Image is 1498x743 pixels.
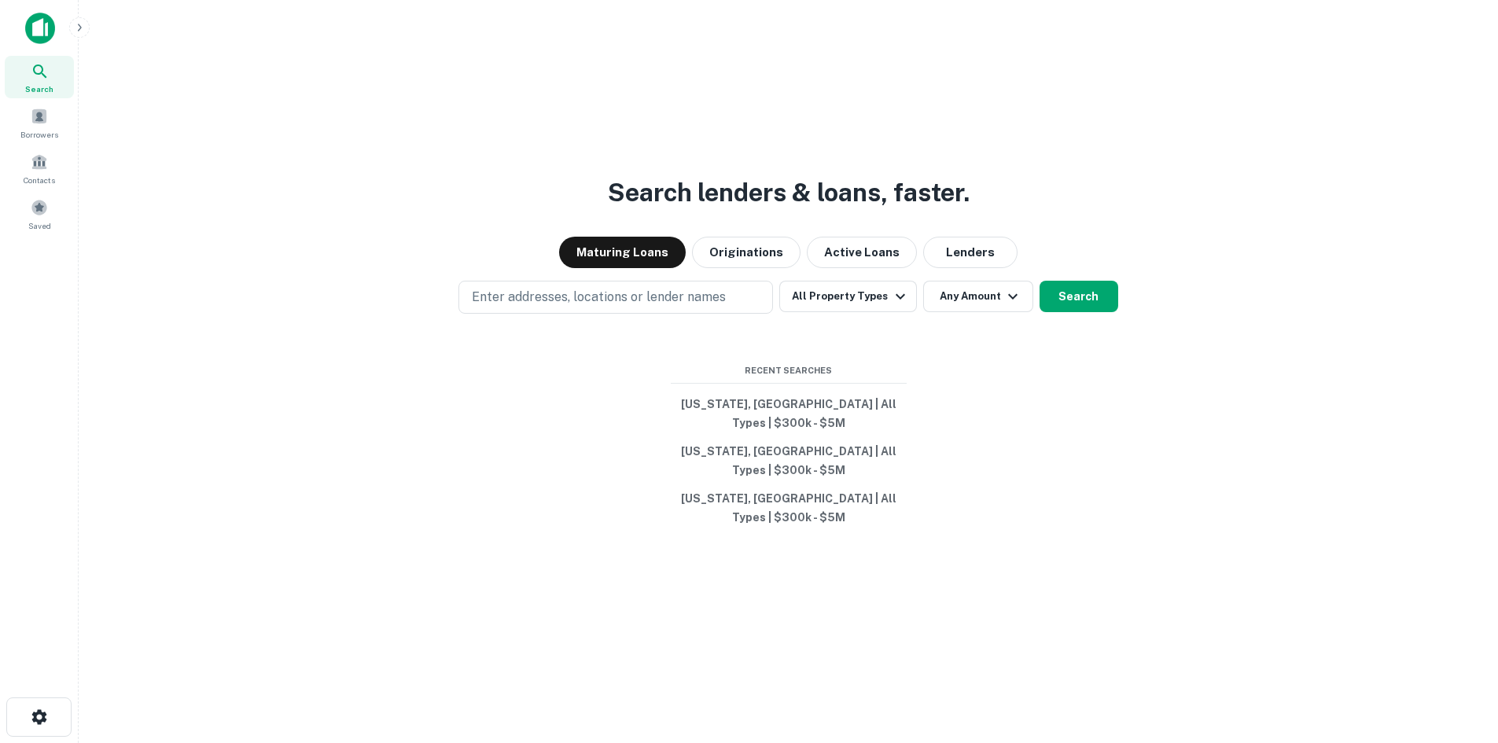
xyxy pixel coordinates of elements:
button: Lenders [923,237,1018,268]
img: capitalize-icon.png [25,13,55,44]
button: All Property Types [779,281,916,312]
a: Search [5,56,74,98]
button: [US_STATE], [GEOGRAPHIC_DATA] | All Types | $300k - $5M [671,390,907,437]
span: Contacts [24,174,55,186]
span: Borrowers [20,128,58,141]
button: Enter addresses, locations or lender names [458,281,773,314]
p: Enter addresses, locations or lender names [472,288,726,307]
button: Originations [692,237,801,268]
h3: Search lenders & loans, faster. [608,174,970,211]
a: Saved [5,193,74,235]
a: Borrowers [5,101,74,144]
button: Active Loans [807,237,917,268]
span: Saved [28,219,51,232]
button: Maturing Loans [559,237,686,268]
button: Search [1040,281,1118,312]
span: Search [25,83,53,95]
a: Contacts [5,147,74,189]
span: Recent Searches [671,364,907,377]
button: [US_STATE], [GEOGRAPHIC_DATA] | All Types | $300k - $5M [671,484,907,532]
button: [US_STATE], [GEOGRAPHIC_DATA] | All Types | $300k - $5M [671,437,907,484]
button: Any Amount [923,281,1033,312]
iframe: Chat Widget [1419,617,1498,693]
